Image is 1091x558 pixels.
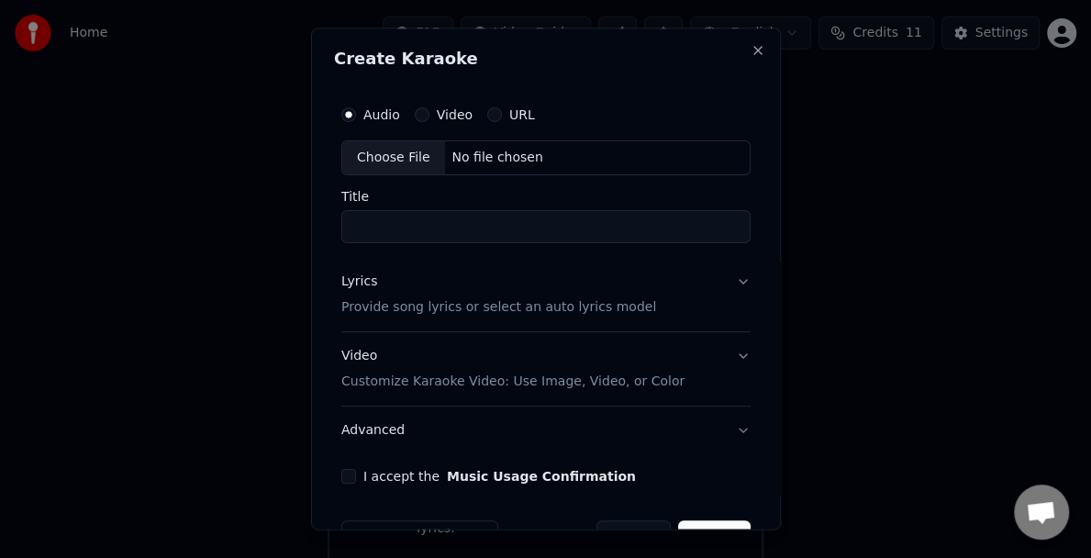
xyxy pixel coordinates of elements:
button: Cancel [596,520,671,553]
h2: Create Karaoke [334,50,758,67]
button: Create [678,520,751,553]
div: Lyrics [341,273,377,291]
label: URL [509,108,535,121]
label: I accept the [363,470,636,483]
button: LyricsProvide song lyrics or select an auto lyrics model [341,258,751,331]
button: Advanced [341,407,751,454]
p: Provide song lyrics or select an auto lyrics model [341,298,656,317]
div: Choose File [342,141,445,174]
p: Customize Karaoke Video: Use Image, Video, or Color [341,373,685,391]
label: Title [341,190,751,203]
div: No file chosen [444,149,550,167]
label: Video [436,108,472,121]
button: VideoCustomize Karaoke Video: Use Image, Video, or Color [341,332,751,406]
div: Video [341,347,685,391]
label: Audio [363,108,400,121]
button: I accept the [446,470,635,483]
